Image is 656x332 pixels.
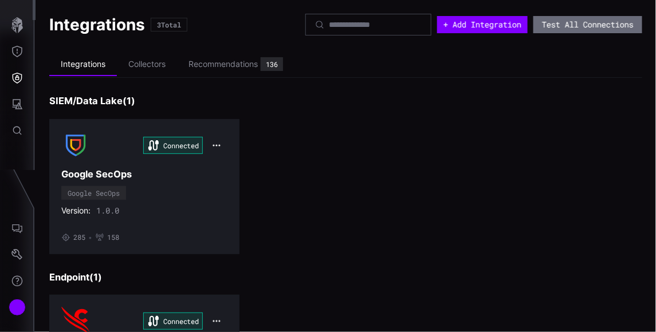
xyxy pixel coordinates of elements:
[49,53,117,76] li: Integrations
[107,233,119,242] span: 158
[61,168,227,180] h3: Google SecOps
[533,16,642,33] button: Test All Connections
[68,189,120,196] div: Google SecOps
[49,14,145,35] h1: Integrations
[61,205,91,216] span: Version:
[49,271,642,283] h3: Endpoint ( 1 )
[143,313,203,330] div: Connected
[96,205,119,216] span: 1.0.0
[73,233,85,242] span: 285
[61,131,90,160] img: Google SecOps
[88,233,92,242] span: •
[49,95,642,107] h3: SIEM/Data Lake ( 1 )
[188,59,258,69] div: Recommendations
[266,61,278,68] div: 136
[157,21,181,28] div: 3 Total
[143,137,203,154] div: Connected
[437,16,528,33] button: + Add Integration
[117,53,177,76] li: Collectors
